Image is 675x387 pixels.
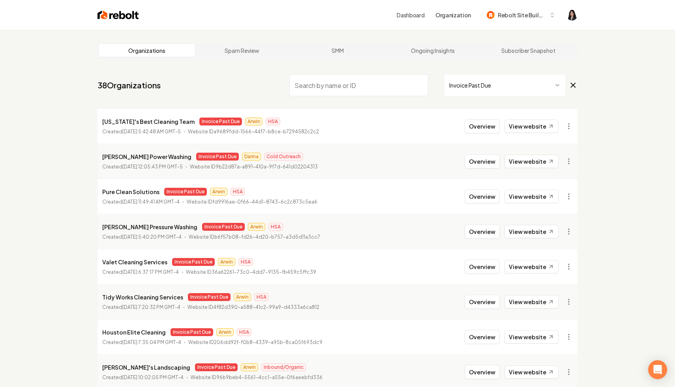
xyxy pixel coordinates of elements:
p: Pure Clean Solutions [102,187,159,196]
button: Open user button [566,9,577,21]
img: Rebolt Site Builder [487,11,495,19]
span: Arwin [248,223,265,231]
p: Valet Cleaning Services [102,257,167,267]
p: Created [102,198,180,206]
img: Rebolt Logo [97,9,139,21]
a: View website [504,225,559,238]
time: [DATE] 5:40:20 PM GMT-4 [122,234,182,240]
a: SMM [290,44,385,57]
span: Invoice Past Due [172,258,215,266]
span: Inbound/Organic [261,363,306,371]
a: View website [504,295,559,308]
p: Houston Elite Cleaning [102,327,166,337]
time: [DATE] 10:02:05 PM GMT-4 [122,374,184,380]
p: [PERSON_NAME] Power Washing [102,152,191,161]
span: Arwin [216,328,234,336]
span: Invoice Past Due [171,328,213,336]
a: Ongoing Insights [385,44,481,57]
button: Overview [465,365,500,379]
p: Created [102,303,180,311]
span: Arwin [245,118,262,125]
span: HSA [231,188,245,196]
p: Website ID b6f57b08-fd26-4d20-b757-a3d5d11a3cc7 [189,233,320,241]
span: Invoice Past Due [164,188,207,196]
span: Arwin [234,293,251,301]
span: HSA [237,328,251,336]
p: [PERSON_NAME]'s Landscaping [102,363,190,372]
span: HSA [238,258,253,266]
span: HSA [266,118,280,125]
span: HSA [254,293,269,301]
a: Subscriber Snapshot [480,44,576,57]
span: Arwin [218,258,235,266]
p: Created [102,233,182,241]
p: Created [102,268,179,276]
span: Invoice Past Due [195,363,238,371]
time: [DATE] 11:49:41 AM GMT-4 [122,199,180,205]
span: Cold Outreach [264,153,303,161]
span: Arwin [241,363,258,371]
button: Overview [465,119,500,133]
button: Overview [465,330,500,344]
span: Darina [242,153,261,161]
a: View website [504,190,559,203]
p: [PERSON_NAME] Pressure Washing [102,222,197,232]
time: [DATE] 7:35:04 PM GMT-4 [122,339,181,345]
a: Spam Review [195,44,290,57]
time: [DATE] 7:20:32 PM GMT-4 [122,304,180,310]
p: Tidy Works Cleaning Services [102,292,183,302]
span: Invoice Past Due [199,118,242,125]
p: [US_STATE]'s Best Cleaning Team [102,117,195,126]
span: Invoice Past Due [196,153,239,161]
input: Search by name or ID [289,74,428,96]
p: Created [102,374,184,381]
button: Organization [431,8,476,22]
a: Organizations [99,44,195,57]
time: [DATE] 12:05:43 PM GMT-5 [122,164,183,170]
p: Created [102,163,183,171]
span: Arwin [210,188,227,196]
a: View website [504,260,559,273]
span: HSA [268,223,283,231]
a: View website [504,330,559,344]
p: Website ID 36a62261-73c0-4dd7-9135-fb459c5ffc39 [186,268,316,276]
a: View website [504,120,559,133]
span: Invoice Past Due [188,293,231,301]
p: Created [102,128,181,136]
span: Rebolt Site Builder [498,11,546,19]
p: Created [102,338,181,346]
button: Overview [465,224,500,239]
a: Dashboard [397,11,424,19]
a: View website [504,365,559,379]
a: View website [504,155,559,168]
button: Overview [465,189,500,204]
a: 38Organizations [97,80,161,91]
img: Haley Paramoure [566,9,577,21]
p: Website ID 96b9beb4-5561-4cc1-a55e-0f6aeebfd336 [191,374,322,381]
time: [DATE] 6:37:17 PM GMT-4 [122,269,179,275]
time: [DATE] 5:42:48 AM GMT-5 [122,129,181,135]
button: Overview [465,295,500,309]
div: Open Intercom Messenger [648,360,667,379]
p: Website ID 9b22d87a-a891-410a-9f7d-641d02204313 [190,163,318,171]
p: Website ID 206dd92f-f0b8-4339-a95b-8ca05f693dc9 [188,338,322,346]
p: Website ID a9689fdd-1566-44f7-b8ce-b7294582c2c2 [188,128,319,136]
button: Overview [465,260,500,274]
button: Overview [465,154,500,168]
p: Website ID 4f82d390-a588-41c2-99a9-d4333a6ca812 [187,303,319,311]
span: Invoice Past Due [202,223,245,231]
p: Website ID fd9916ae-0f66-44d1-8743-6c2c873c5ea6 [187,198,317,206]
